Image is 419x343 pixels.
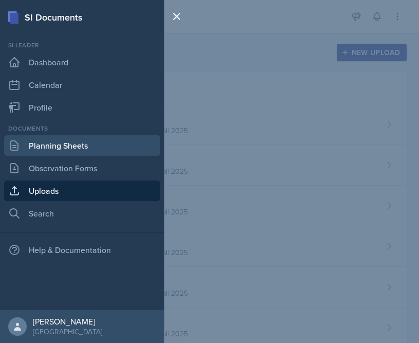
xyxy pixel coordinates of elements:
a: Uploads [4,180,160,201]
div: Documents [4,124,160,133]
div: [GEOGRAPHIC_DATA] [33,327,102,337]
a: Observation Forms [4,158,160,178]
a: Search [4,203,160,224]
a: Calendar [4,75,160,95]
a: Profile [4,97,160,118]
div: Si leader [4,41,160,50]
div: [PERSON_NAME] [33,316,102,327]
a: Planning Sheets [4,135,160,156]
div: Help & Documentation [4,240,160,260]
a: Dashboard [4,52,160,73]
